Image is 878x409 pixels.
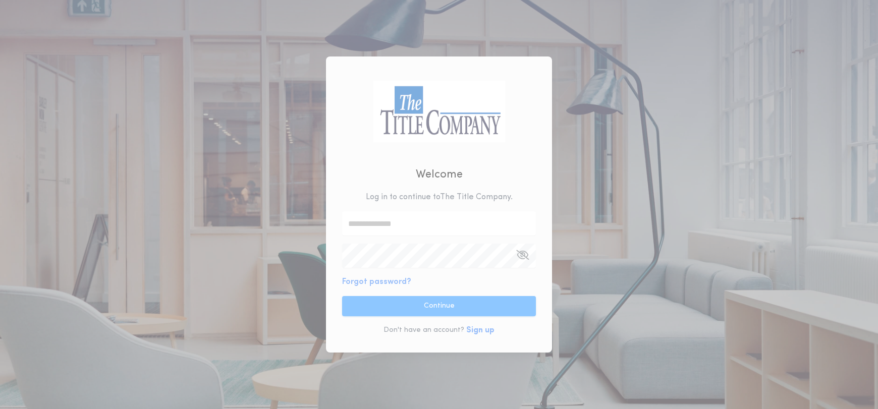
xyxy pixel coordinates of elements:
button: Sign up [466,324,495,336]
p: Log in to continue to The Title Company . [366,191,513,203]
button: Forgot password? [342,276,411,288]
button: Continue [342,296,536,316]
h2: Welcome [416,166,463,183]
p: Don't have an account? [383,325,464,335]
img: logo [373,80,505,142]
